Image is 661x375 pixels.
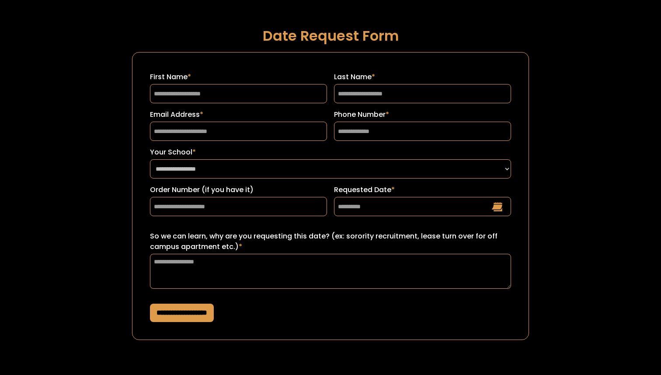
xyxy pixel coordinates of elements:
label: Email Address [150,109,327,120]
h1: Date Request Form [132,28,529,43]
label: Requested Date [334,185,511,195]
label: First Name [150,72,327,82]
label: So we can learn, why are you requesting this date? (ex: sorority recruitment, lease turn over for... [150,231,511,252]
label: Order Number (if you have it) [150,185,327,195]
label: Last Name [334,72,511,82]
label: Phone Number [334,109,511,120]
label: Your School [150,147,511,158]
form: Request a Date Form [132,52,529,340]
